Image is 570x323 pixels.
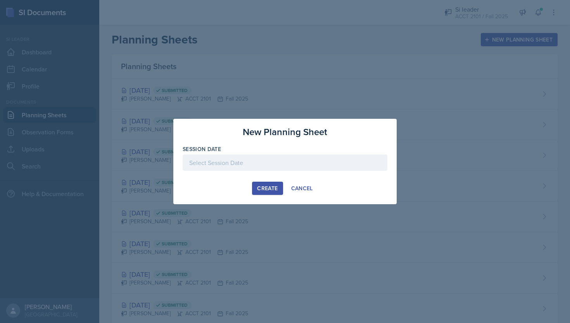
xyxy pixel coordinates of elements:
[243,125,327,139] h3: New Planning Sheet
[291,185,313,191] div: Cancel
[252,182,283,195] button: Create
[286,182,318,195] button: Cancel
[183,145,221,153] label: Session Date
[257,185,278,191] div: Create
